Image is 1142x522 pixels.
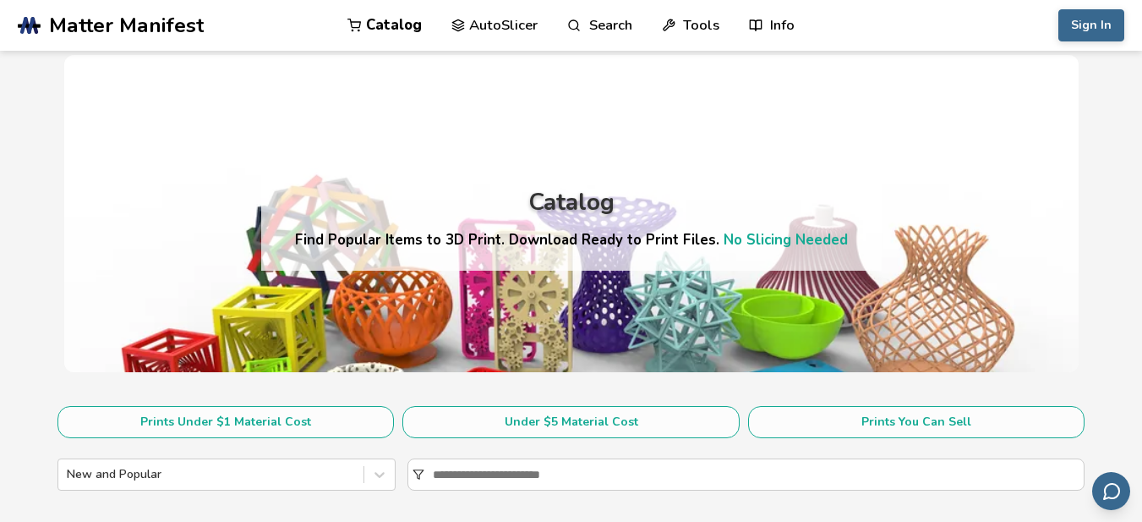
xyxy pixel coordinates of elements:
a: No Slicing Needed [724,230,848,250]
div: Catalog [528,190,615,216]
span: Matter Manifest [49,14,204,37]
button: Prints Under $1 Material Cost [57,406,395,438]
button: Under $5 Material Cost [402,406,740,438]
input: New and Popular [67,468,70,481]
button: Sign In [1058,9,1124,41]
button: Send feedback via email [1092,472,1130,510]
button: Prints You Can Sell [748,406,1085,438]
h4: Find Popular Items to 3D Print. Download Ready to Print Files. [295,230,848,250]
